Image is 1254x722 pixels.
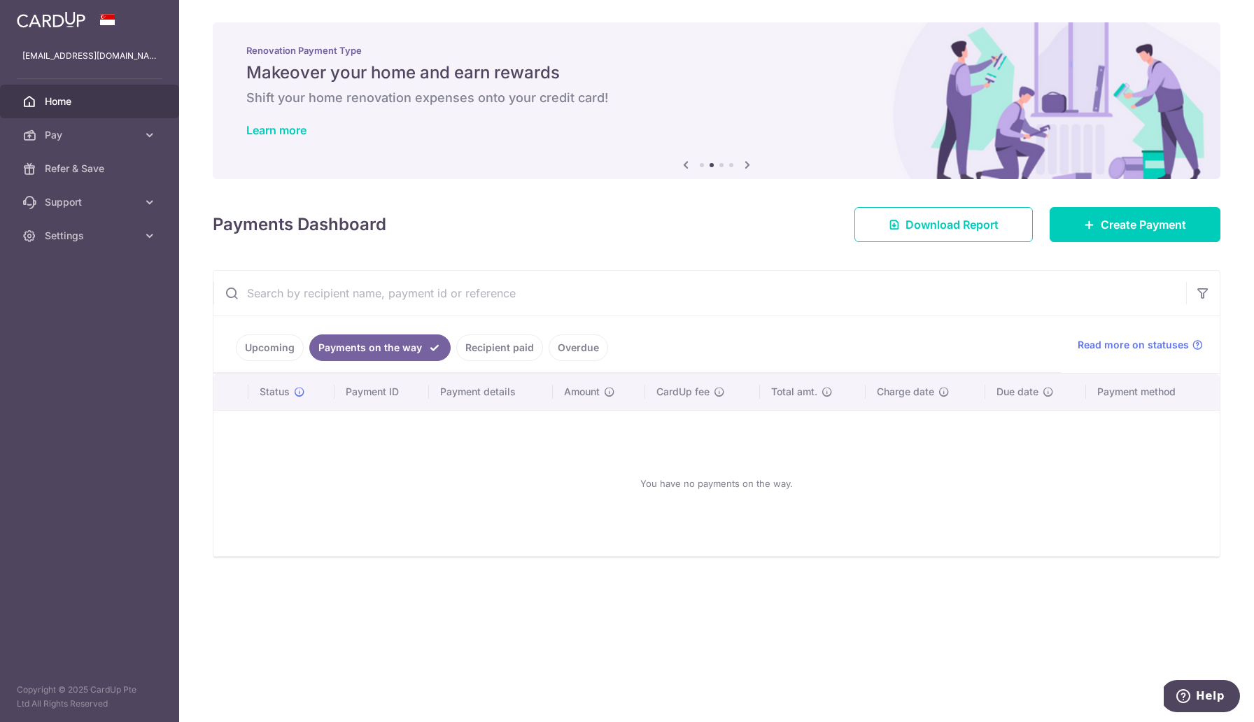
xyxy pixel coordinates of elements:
span: Download Report [906,216,999,233]
span: Due date [996,385,1038,399]
a: Create Payment [1050,207,1220,242]
input: Search by recipient name, payment id or reference [213,271,1186,316]
span: Status [260,385,290,399]
a: Download Report [854,207,1033,242]
a: Upcoming [236,334,304,361]
div: You have no payments on the way. [230,422,1203,545]
span: Create Payment [1101,216,1186,233]
h6: Shift your home renovation expenses onto your credit card! [246,90,1187,106]
img: CardUp [17,11,85,28]
a: Learn more [246,123,307,137]
iframe: Opens a widget where you can find more information [1164,680,1240,715]
span: Read more on statuses [1078,338,1189,352]
a: Payments on the way [309,334,451,361]
span: Settings [45,229,137,243]
th: Payment ID [334,374,430,410]
span: Charge date [877,385,934,399]
th: Payment method [1086,374,1220,410]
span: Pay [45,128,137,142]
img: Renovation banner [213,22,1220,179]
span: CardUp fee [656,385,710,399]
p: [EMAIL_ADDRESS][DOMAIN_NAME] [22,49,157,63]
th: Payment details [429,374,552,410]
span: Home [45,94,137,108]
span: Total amt. [771,385,817,399]
span: Support [45,195,137,209]
a: Recipient paid [456,334,543,361]
h4: Payments Dashboard [213,212,386,237]
p: Renovation Payment Type [246,45,1187,56]
h5: Makeover your home and earn rewards [246,62,1187,84]
span: Refer & Save [45,162,137,176]
span: Amount [564,385,600,399]
a: Overdue [549,334,608,361]
a: Read more on statuses [1078,338,1203,352]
